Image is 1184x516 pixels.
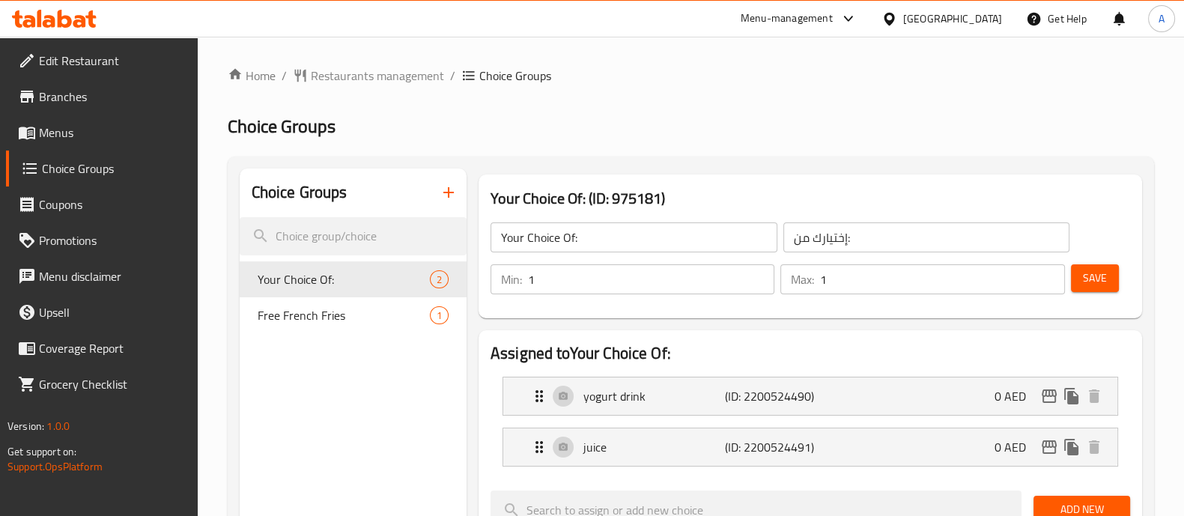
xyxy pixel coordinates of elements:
[240,261,467,297] div: Your Choice Of:2
[39,52,186,70] span: Edit Restaurant
[491,186,1130,210] h3: Your Choice Of: (ID: 975181)
[995,438,1038,456] p: 0 AED
[39,339,186,357] span: Coverage Report
[1038,385,1060,407] button: edit
[1159,10,1165,27] span: A
[501,270,522,288] p: Min:
[1071,264,1119,292] button: Save
[491,371,1130,422] li: Expand
[491,422,1130,473] li: Expand
[6,151,198,186] a: Choice Groups
[6,115,198,151] a: Menus
[450,67,455,85] li: /
[293,67,444,85] a: Restaurants management
[228,67,276,85] a: Home
[42,160,186,177] span: Choice Groups
[228,109,336,143] span: Choice Groups
[1038,436,1060,458] button: edit
[491,342,1130,365] h2: Assigned to Your Choice Of:
[46,416,70,436] span: 1.0.0
[258,270,430,288] span: Your Choice Of:
[503,377,1117,415] div: Expand
[240,217,467,255] input: search
[39,375,186,393] span: Grocery Checklist
[311,67,444,85] span: Restaurants management
[6,43,198,79] a: Edit Restaurant
[282,67,287,85] li: /
[240,297,467,333] div: Free French Fries1
[791,270,814,288] p: Max:
[1083,436,1105,458] button: delete
[431,309,448,323] span: 1
[725,438,819,456] p: (ID: 2200524491)
[6,294,198,330] a: Upsell
[7,442,76,461] span: Get support on:
[6,186,198,222] a: Coupons
[741,10,833,28] div: Menu-management
[583,387,725,405] p: yogurt drink
[258,306,430,324] span: Free French Fries
[39,267,186,285] span: Menu disclaimer
[583,438,725,456] p: juice
[6,258,198,294] a: Menu disclaimer
[252,181,347,204] h2: Choice Groups
[39,124,186,142] span: Menus
[430,306,449,324] div: Choices
[1060,436,1083,458] button: duplicate
[39,195,186,213] span: Coupons
[6,79,198,115] a: Branches
[7,457,103,476] a: Support.OpsPlatform
[228,67,1154,85] nav: breadcrumb
[1060,385,1083,407] button: duplicate
[725,387,819,405] p: (ID: 2200524490)
[6,222,198,258] a: Promotions
[503,428,1117,466] div: Expand
[1083,269,1107,288] span: Save
[995,387,1038,405] p: 0 AED
[431,273,448,287] span: 2
[479,67,551,85] span: Choice Groups
[903,10,1002,27] div: [GEOGRAPHIC_DATA]
[1083,385,1105,407] button: delete
[6,366,198,402] a: Grocery Checklist
[39,231,186,249] span: Promotions
[39,303,186,321] span: Upsell
[430,270,449,288] div: Choices
[6,330,198,366] a: Coverage Report
[39,88,186,106] span: Branches
[7,416,44,436] span: Version:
